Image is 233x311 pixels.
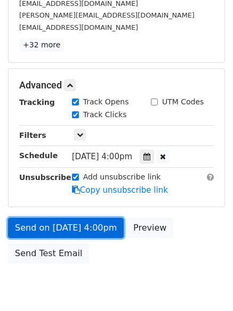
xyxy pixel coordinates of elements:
[126,218,173,238] a: Preview
[19,11,195,19] small: [PERSON_NAME][EMAIL_ADDRESS][DOMAIN_NAME]
[19,98,55,107] strong: Tracking
[162,96,204,108] label: UTM Codes
[19,23,138,31] small: [EMAIL_ADDRESS][DOMAIN_NAME]
[83,109,127,120] label: Track Clicks
[8,218,124,238] a: Send on [DATE] 4:00pm
[8,243,89,264] a: Send Test Email
[19,151,58,160] strong: Schedule
[19,173,71,182] strong: Unsubscribe
[19,79,214,91] h5: Advanced
[19,131,46,140] strong: Filters
[83,171,161,183] label: Add unsubscribe link
[72,152,132,161] span: [DATE] 4:00pm
[72,185,168,195] a: Copy unsubscribe link
[180,260,233,311] iframe: Chat Widget
[83,96,129,108] label: Track Opens
[19,38,64,52] a: +32 more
